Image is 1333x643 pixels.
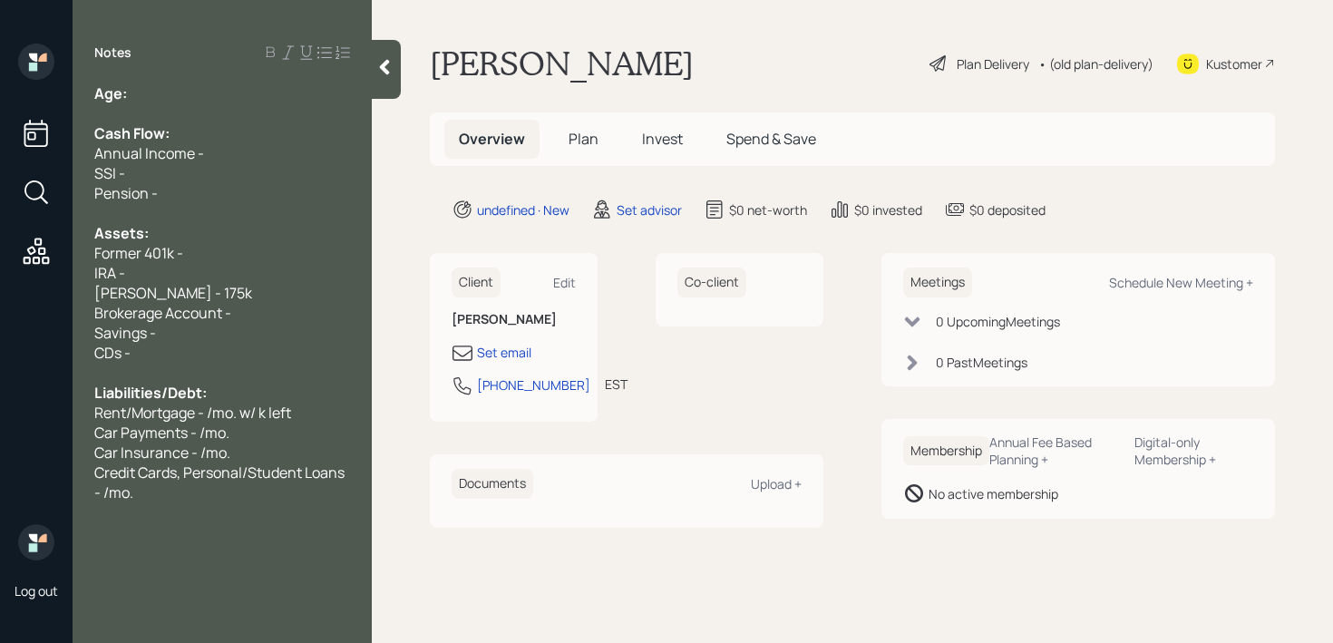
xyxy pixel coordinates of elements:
[94,403,291,423] span: Rent/Mortgage - /mo. w/ k left
[94,443,230,463] span: Car Insurance - /mo.
[94,183,158,203] span: Pension -
[18,524,54,560] img: retirable_logo.png
[729,200,807,219] div: $0 net-worth
[94,283,252,303] span: [PERSON_NAME] - 175k
[751,475,802,492] div: Upload +
[94,463,347,502] span: Credit Cards, Personal/Student Loans - /mo.
[903,268,972,297] h6: Meetings
[1109,274,1253,291] div: Schedule New Meeting +
[94,423,229,443] span: Car Payments - /mo.
[642,129,683,149] span: Invest
[605,375,628,394] div: EST
[989,434,1120,468] div: Annual Fee Based Planning +
[94,263,125,283] span: IRA -
[677,268,746,297] h6: Co-client
[957,54,1029,73] div: Plan Delivery
[903,436,989,466] h6: Membership
[969,200,1046,219] div: $0 deposited
[854,200,922,219] div: $0 invested
[929,484,1058,503] div: No active membership
[94,223,149,243] span: Assets:
[452,469,533,499] h6: Documents
[936,353,1027,372] div: 0 Past Meeting s
[477,375,590,395] div: [PHONE_NUMBER]
[1134,434,1253,468] div: Digital-only Membership +
[553,274,576,291] div: Edit
[569,129,598,149] span: Plan
[94,383,207,403] span: Liabilities/Debt:
[94,163,125,183] span: SSI -
[452,268,501,297] h6: Client
[94,83,127,103] span: Age:
[452,312,576,327] h6: [PERSON_NAME]
[15,582,58,599] div: Log out
[430,44,694,83] h1: [PERSON_NAME]
[1038,54,1153,73] div: • (old plan-delivery)
[1206,54,1262,73] div: Kustomer
[459,129,525,149] span: Overview
[94,243,183,263] span: Former 401k -
[94,323,156,343] span: Savings -
[94,44,131,62] label: Notes
[726,129,816,149] span: Spend & Save
[617,200,682,219] div: Set advisor
[94,143,204,163] span: Annual Income -
[936,312,1060,331] div: 0 Upcoming Meeting s
[477,200,569,219] div: undefined · New
[94,343,131,363] span: CDs -
[94,303,231,323] span: Brokerage Account -
[94,123,170,143] span: Cash Flow:
[477,343,531,362] div: Set email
